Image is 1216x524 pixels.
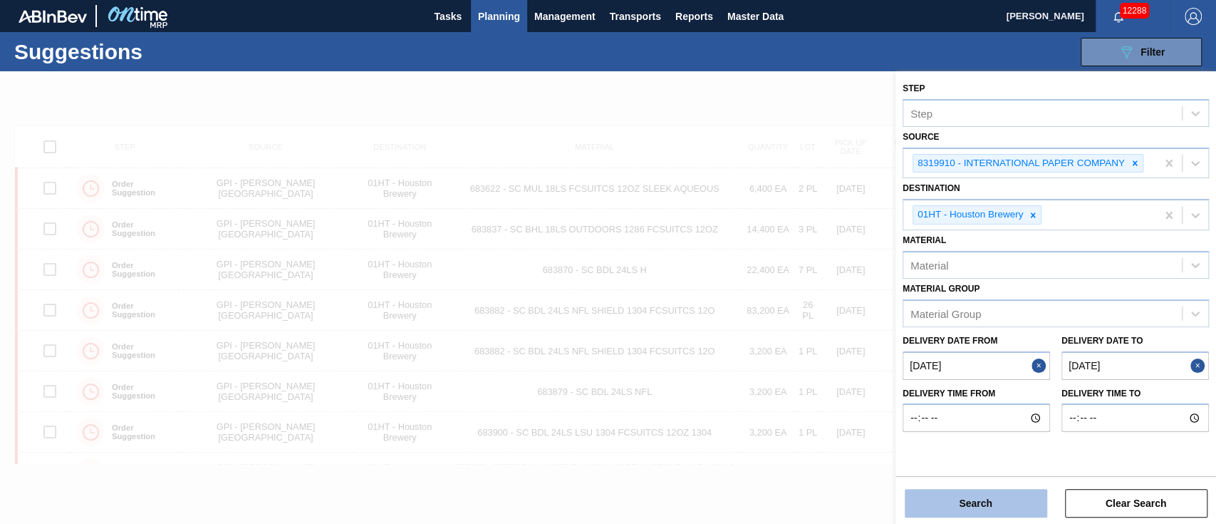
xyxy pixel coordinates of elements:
[19,10,87,23] img: TNhmsLtSVTkK8tSr43FrP2fwEKptu5GPRR3wAAAABJRU5ErkJggg==
[1185,8,1202,25] img: Logout
[913,155,1127,173] div: 8319910 - INTERNATIONAL PAPER COMPANY
[1061,351,1209,380] input: mm/dd/yyyy
[1120,3,1149,19] span: 12288
[903,351,1050,380] input: mm/dd/yyyy
[727,8,784,25] span: Master Data
[1140,46,1165,58] span: Filter
[903,183,960,193] label: Destination
[903,132,939,142] label: Source
[1061,384,1209,404] label: Delivery time to
[903,336,997,346] label: Delivery Date from
[903,284,979,294] label: Material Group
[903,235,946,245] label: Material
[913,206,1025,224] div: 01HT - Houston Brewery
[1061,336,1143,346] label: Delivery Date to
[610,8,661,25] span: Transports
[1096,6,1141,26] button: Notifications
[478,8,520,25] span: Planning
[534,8,596,25] span: Management
[903,384,1050,404] label: Delivery time from
[903,83,925,93] label: Step
[1031,351,1050,380] button: Close
[1081,38,1202,66] button: Filter
[1190,351,1209,380] button: Close
[910,307,981,319] div: Material Group
[910,259,948,271] div: Material
[910,107,932,119] div: Step
[675,8,713,25] span: Reports
[14,43,267,60] h1: Suggestions
[432,8,464,25] span: Tasks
